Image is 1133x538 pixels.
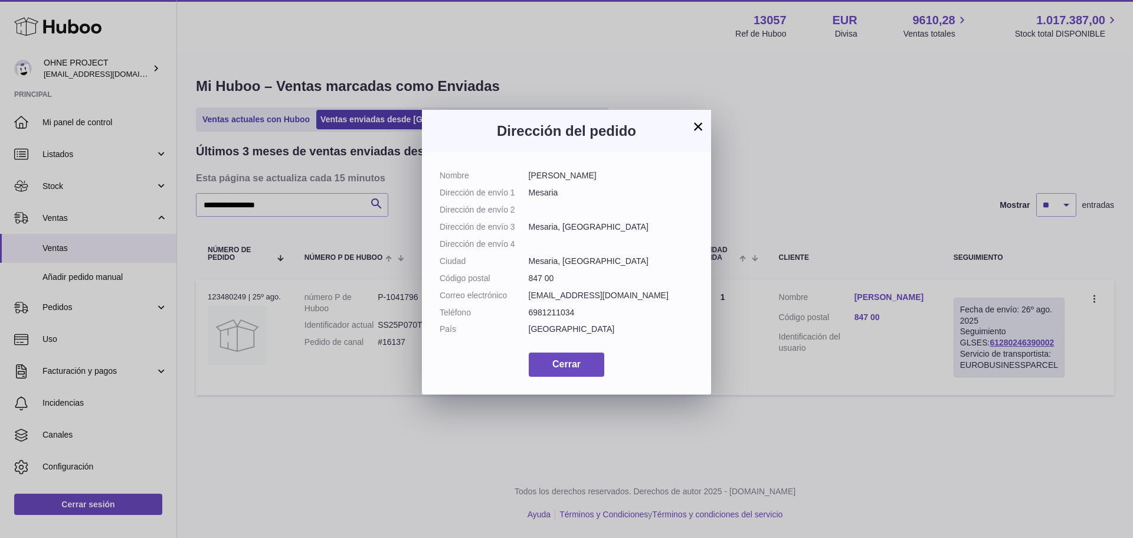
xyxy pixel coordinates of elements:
[440,273,529,284] dt: Código postal
[529,187,694,198] dd: Mesaria
[440,324,529,335] dt: País
[440,122,693,141] h3: Dirección del pedido
[529,290,694,301] dd: [EMAIL_ADDRESS][DOMAIN_NAME]
[529,256,694,267] dd: Mesaria, [GEOGRAPHIC_DATA]
[440,239,529,250] dt: Dirección de envío 4
[440,204,529,216] dt: Dirección de envío 2
[440,290,529,301] dt: Correo electrónico
[529,170,694,181] dd: [PERSON_NAME]
[691,119,705,133] button: ×
[552,359,581,369] span: Cerrar
[440,256,529,267] dt: Ciudad
[529,273,694,284] dd: 847 00
[529,353,604,377] button: Cerrar
[529,307,694,318] dd: 6981211034
[529,221,694,233] dd: Mesaria, [GEOGRAPHIC_DATA]
[440,221,529,233] dt: Dirección de envío 3
[440,187,529,198] dt: Dirección de envío 1
[440,170,529,181] dt: Nombre
[529,324,694,335] dd: [GEOGRAPHIC_DATA]
[440,307,529,318] dt: Teléfono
